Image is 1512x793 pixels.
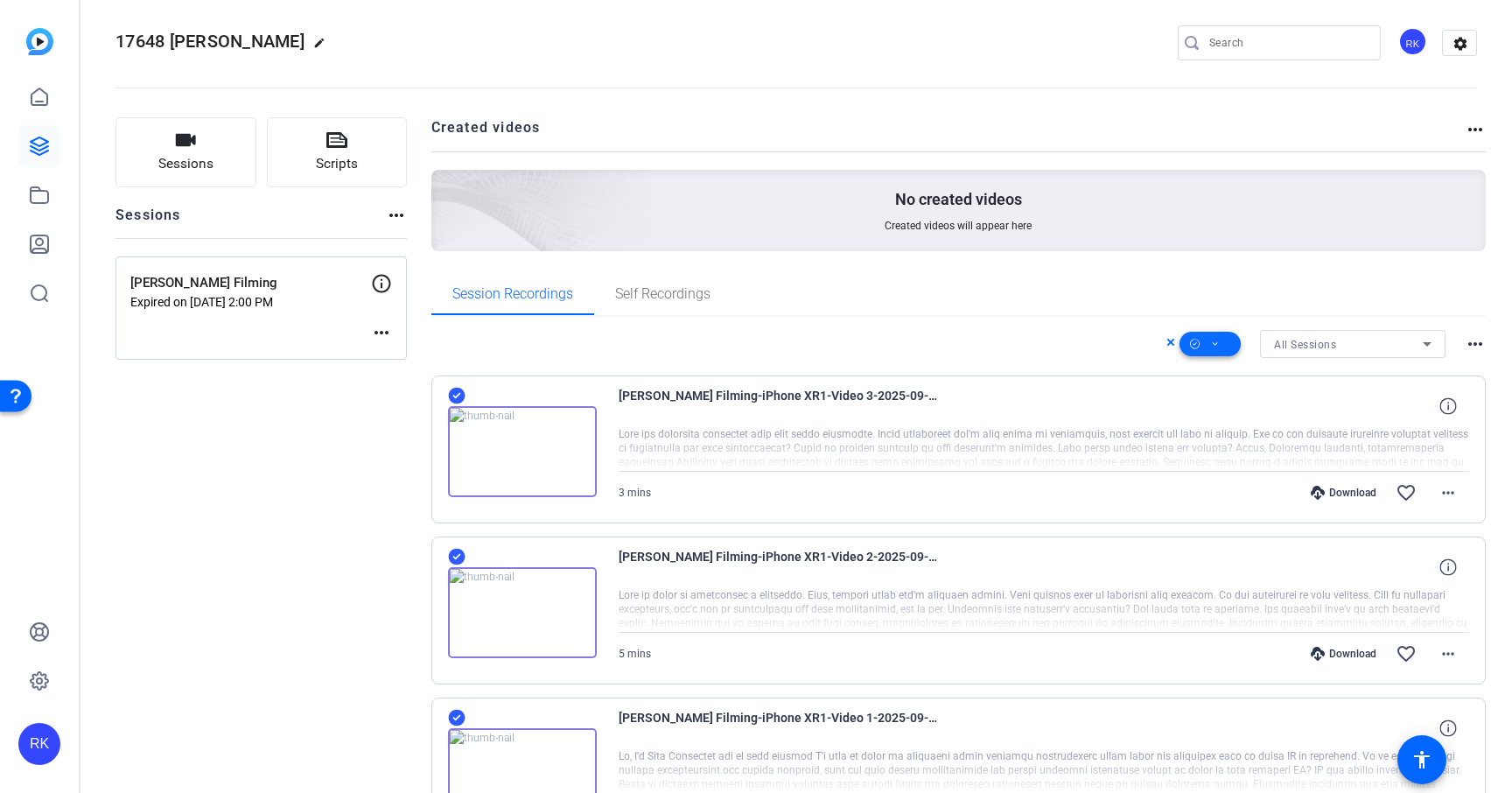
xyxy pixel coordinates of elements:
span: 17648 [PERSON_NAME] [115,31,304,52]
div: Download [1302,647,1385,661]
mat-icon: edit [313,37,334,58]
p: [PERSON_NAME] Filming [130,273,371,293]
mat-icon: favorite_border [1396,643,1417,664]
span: Scripts [316,154,358,174]
ngx-avatar: Rachel Konczos [1398,27,1429,58]
div: RK [1398,27,1427,56]
input: Search [1209,32,1367,53]
mat-icon: more_horiz [386,205,407,226]
span: All Sessions [1274,339,1336,351]
span: 3 mins [619,487,651,499]
img: thumb-nail [448,567,597,658]
p: Expired on [DATE] 2:00 PM [130,295,371,309]
mat-icon: more_horiz [1465,119,1486,140]
span: Self Recordings [615,287,710,301]
mat-icon: more_horiz [1438,482,1459,503]
mat-icon: accessibility [1411,749,1432,770]
span: Created videos will appear here [885,219,1032,233]
mat-icon: settings [1443,31,1478,57]
mat-icon: favorite_border [1396,482,1417,503]
img: thumb-nail [448,406,597,497]
p: No created videos [895,189,1022,210]
h2: Sessions [115,205,181,238]
mat-icon: more_horiz [371,322,392,343]
h2: Created videos [431,117,1466,151]
mat-icon: more_horiz [1438,643,1459,664]
span: Sessions [158,154,213,174]
span: [PERSON_NAME] Filming-iPhone XR1-Video 3-2025-09-18-13-23-11-388-0 [619,385,942,427]
button: Scripts [267,117,408,187]
span: [PERSON_NAME] Filming-iPhone XR1-Video 2-2025-09-18-13-16-18-819-0 [619,546,942,588]
mat-icon: more_horiz [1465,333,1486,354]
div: Download [1302,486,1385,500]
span: Session Recordings [452,287,573,301]
div: RK [18,723,60,765]
span: [PERSON_NAME] Filming-iPhone XR1-Video 1-2025-09-18-13-10-46-402-0 [619,707,942,749]
img: blue-gradient.svg [26,28,53,55]
button: Sessions [115,117,256,187]
span: 5 mins [619,648,651,660]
